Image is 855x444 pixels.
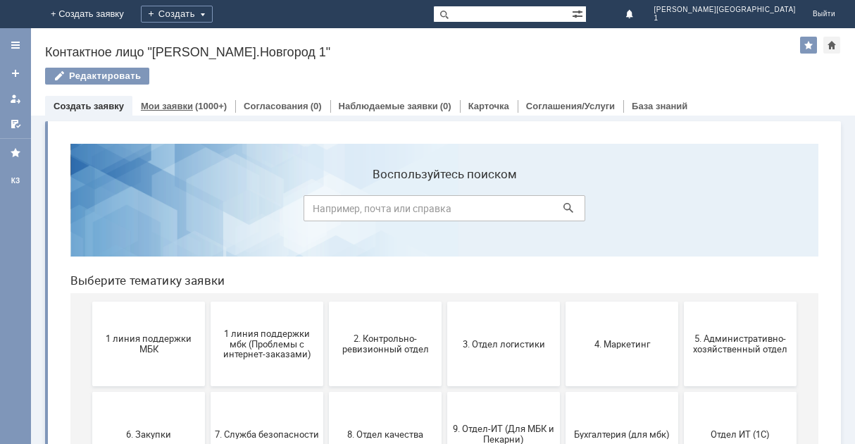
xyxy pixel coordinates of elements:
span: 1 линия поддержки МБК [37,201,142,222]
button: Отдел ИТ (1С) [625,259,737,344]
div: (1000+) [195,101,227,111]
span: 3. Отдел логистики [392,206,497,216]
span: 5. Административно-хозяйственный отдел [629,201,733,222]
label: Воспользуйтесь поиском [244,35,526,49]
button: 3. Отдел логистики [388,169,501,254]
div: Сделать домашней страницей [823,37,840,54]
span: 4. Маркетинг [511,206,615,216]
a: Мои согласования [4,113,27,135]
a: Мои заявки [4,87,27,110]
button: Франчайзинг [388,350,501,434]
button: 5. Административно-хозяйственный отдел [625,169,737,254]
a: Согласования [244,101,308,111]
button: 8. Отдел качества [270,259,382,344]
a: Соглашения/Услуги [526,101,615,111]
div: Добавить в избранное [800,37,817,54]
a: Наблюдаемые заявки [339,101,438,111]
button: [PERSON_NAME]. Услуги ИТ для МБК (оформляет L1) [625,350,737,434]
div: (0) [311,101,322,111]
span: 2. Контрольно-ревизионный отдел [274,201,378,222]
span: Франчайзинг [392,386,497,397]
button: 1 линия поддержки МБК [33,169,146,254]
span: Отдел-ИТ (Битрикс24 и CRM) [37,381,142,402]
span: Отдел-ИТ (Офис) [156,386,260,397]
button: Бухгалтерия (для мбк) [506,259,619,344]
button: 4. Маркетинг [506,169,619,254]
button: 6. Закупки [33,259,146,344]
span: 1 линия поддержки мбк (Проблемы с интернет-заказами) [156,195,260,227]
button: Отдел-ИТ (Офис) [151,350,264,434]
div: Контактное лицо "[PERSON_NAME].Новгород 1" [45,45,800,59]
button: 7. Служба безопасности [151,259,264,344]
a: Перейти на домашнюю страницу [17,8,28,20]
img: logo [17,8,28,20]
span: 9. Отдел-ИТ (Для МБК и Пекарни) [392,291,497,312]
a: Создать заявку [4,62,27,85]
input: Например, почта или справка [244,63,526,89]
header: Выберите тематику заявки [11,141,759,155]
button: 9. Отдел-ИТ (Для МБК и Пекарни) [388,259,501,344]
div: (0) [440,101,451,111]
a: Создать заявку [54,101,124,111]
a: Мои заявки [141,101,193,111]
span: 6. Закупки [37,296,142,307]
button: Финансовый отдел [270,350,382,434]
a: КЗ [4,170,27,192]
span: 1 [654,14,796,23]
button: 2. Контрольно-ревизионный отдел [270,169,382,254]
span: [PERSON_NAME][GEOGRAPHIC_DATA] [654,6,796,14]
span: [PERSON_NAME]. Услуги ИТ для МБК (оформляет L1) [629,376,733,407]
button: Это соглашение не активно! [506,350,619,434]
span: 7. Служба безопасности [156,296,260,307]
button: 1 линия поддержки мбк (Проблемы с интернет-заказами) [151,169,264,254]
span: Расширенный поиск [572,6,586,20]
div: КЗ [4,175,27,187]
span: 8. Отдел качества [274,296,378,307]
span: Отдел ИТ (1С) [629,296,733,307]
button: Отдел-ИТ (Битрикс24 и CRM) [33,350,146,434]
a: Карточка [468,101,509,111]
span: Финансовый отдел [274,386,378,397]
span: Бухгалтерия (для мбк) [511,296,615,307]
span: Это соглашение не активно! [511,381,615,402]
a: База знаний [632,101,687,111]
div: Создать [152,6,224,23]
